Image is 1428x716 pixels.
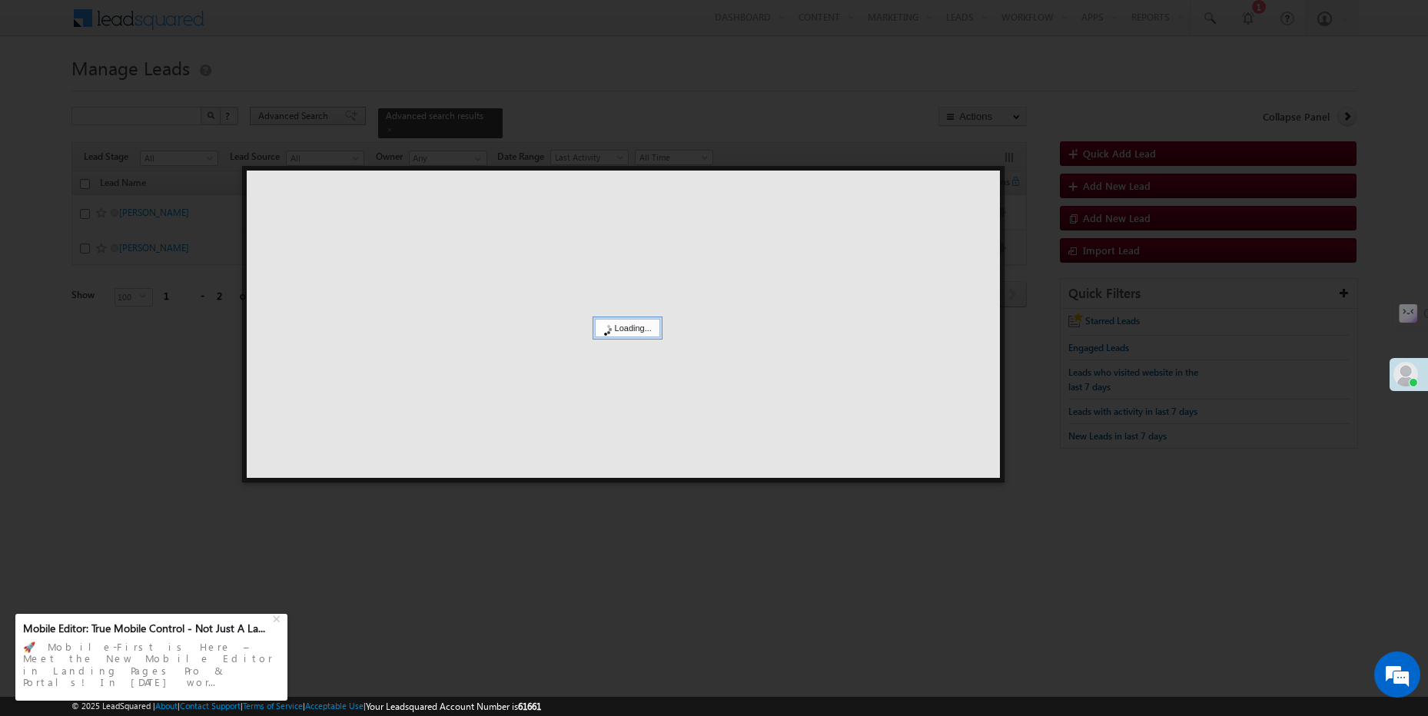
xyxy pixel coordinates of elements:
[269,608,287,627] div: +
[23,636,280,693] div: 🚀 Mobile-First is Here – Meet the New Mobile Editor in Landing Pages Pro & Portals! In [DATE] wor...
[595,319,660,337] div: Loading...
[71,699,541,714] span: © 2025 LeadSquared | | | | |
[180,701,241,711] a: Contact Support
[366,701,541,712] span: Your Leadsquared Account Number is
[23,622,271,635] div: Mobile Editor: True Mobile Control - Not Just A La...
[305,701,364,711] a: Acceptable Use
[243,701,303,711] a: Terms of Service
[518,701,541,712] span: 61661
[155,701,178,711] a: About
